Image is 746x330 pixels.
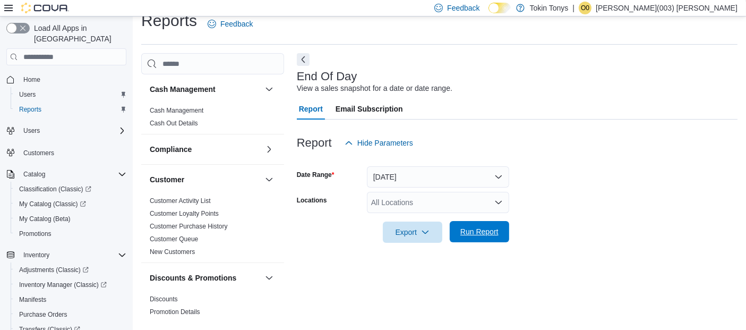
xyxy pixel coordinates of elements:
div: Cash Management [141,104,284,134]
a: Manifests [15,293,50,306]
span: Promotion Details [150,308,200,316]
div: Omar(003) Nunez [579,2,591,14]
button: Hide Parameters [340,132,417,154]
span: Email Subscription [336,98,403,120]
span: Catalog [19,168,126,181]
button: Customer [150,174,261,185]
a: Adjustments (Classic) [15,264,93,276]
span: Promotions [150,320,182,329]
span: Dark Mode [488,13,489,14]
a: Classification (Classic) [15,183,96,196]
span: Report [299,98,323,120]
button: Cash Management [263,83,276,96]
a: Customer Loyalty Points [150,210,219,217]
button: My Catalog (Beta) [11,211,131,226]
a: Promotions [150,321,182,328]
a: Promotion Details [150,308,200,316]
a: My Catalog (Classic) [15,198,90,210]
h3: Compliance [150,144,192,155]
span: Catalog [23,170,45,179]
span: Manifests [15,293,126,306]
span: Feedback [220,19,253,29]
button: Discounts & Promotions [150,273,261,283]
span: Customer Activity List [150,197,211,205]
span: Cash Management [150,106,203,115]
a: Customer Purchase History [150,223,228,230]
p: Tokin Tonys [530,2,569,14]
span: Export [389,222,436,243]
button: Open list of options [494,198,503,207]
button: Promotions [11,226,131,241]
a: My Catalog (Classic) [11,197,131,211]
button: Customer [263,173,276,186]
span: Purchase Orders [15,308,126,321]
span: Reports [19,105,41,114]
span: Reports [15,103,126,116]
button: Discounts & Promotions [263,272,276,284]
span: Users [15,88,126,101]
span: Promotions [15,227,126,240]
h3: Report [297,137,332,149]
input: Dark Mode [488,3,511,14]
span: Customers [23,149,54,157]
span: Adjustments (Classic) [19,266,89,274]
div: View a sales snapshot for a date or date range. [297,83,452,94]
button: Inventory [2,248,131,263]
button: Catalog [2,167,131,182]
a: Purchase Orders [15,308,72,321]
button: Catalog [19,168,49,181]
span: Classification (Classic) [15,183,126,196]
span: My Catalog (Beta) [19,215,71,223]
a: Customers [19,147,58,159]
span: New Customers [150,248,195,256]
a: Feedback [203,13,257,35]
span: Inventory Manager (Classic) [15,278,126,291]
span: Feedback [447,3,479,13]
span: Manifests [19,295,46,304]
a: Discounts [150,295,178,303]
a: Reports [15,103,46,116]
button: Cash Management [150,84,261,95]
span: Hide Parameters [357,138,413,148]
button: Users [11,87,131,102]
h1: Reports [141,10,197,31]
img: Cova [21,3,69,13]
span: My Catalog (Classic) [15,198,126,210]
button: Customers [2,145,131,160]
span: O0 [581,2,589,14]
button: Manifests [11,292,131,307]
span: Users [19,124,126,137]
span: Run Report [460,226,499,237]
label: Locations [297,196,327,205]
span: Customer Loyalty Points [150,209,219,218]
span: Load All Apps in [GEOGRAPHIC_DATA] [30,23,126,44]
button: Inventory [19,249,54,261]
h3: Discounts & Promotions [150,273,236,283]
h3: End Of Day [297,70,357,83]
p: [PERSON_NAME](003) [PERSON_NAME] [596,2,738,14]
button: Home [2,72,131,87]
button: Purchase Orders [11,307,131,322]
span: Inventory Manager (Classic) [19,281,107,289]
a: My Catalog (Beta) [15,213,75,225]
span: Home [19,73,126,86]
button: Compliance [150,144,261,155]
button: Users [19,124,44,137]
button: Reports [11,102,131,117]
button: Compliance [263,143,276,156]
span: Users [19,90,36,99]
button: [DATE] [367,166,509,188]
span: My Catalog (Beta) [15,213,126,225]
a: New Customers [150,248,195,256]
span: Inventory [19,249,126,261]
button: Run Report [450,221,509,242]
span: Classification (Classic) [19,185,91,193]
label: Date Range [297,171,335,179]
h3: Cash Management [150,84,216,95]
span: Discounts [150,295,178,303]
a: Cash Out Details [150,120,198,127]
a: Users [15,88,40,101]
span: Home [23,75,40,84]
